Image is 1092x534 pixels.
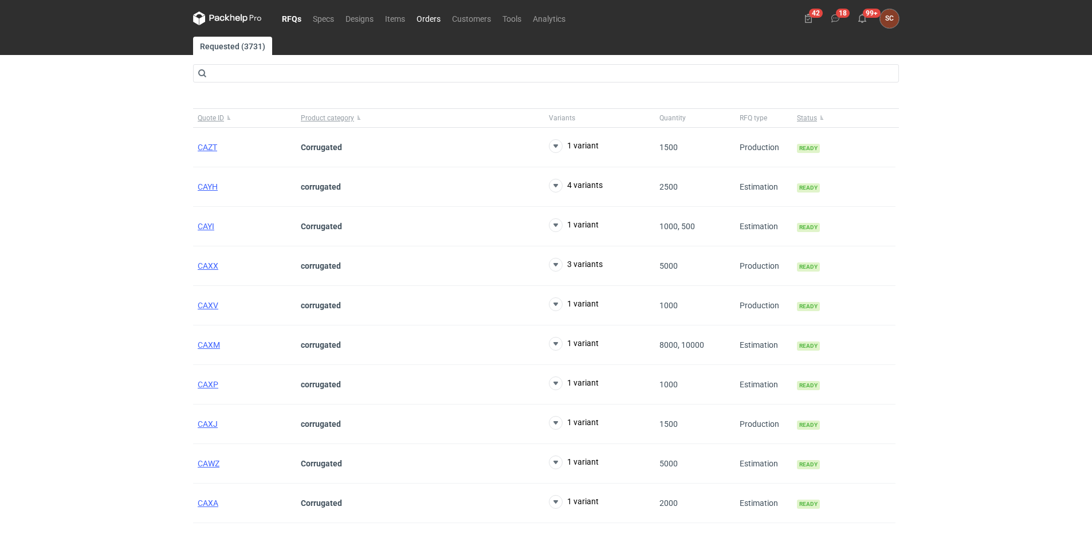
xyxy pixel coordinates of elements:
[301,380,341,389] strong: corrugated
[735,405,792,444] div: Production
[301,340,341,350] strong: corrugated
[659,143,678,152] span: 1500
[797,144,820,153] span: Ready
[735,286,792,325] div: Production
[549,495,599,509] button: 1 variant
[198,261,218,270] a: CAXX
[549,113,575,123] span: Variants
[659,380,678,389] span: 1000
[193,37,272,55] a: Requested (3731)
[797,302,820,311] span: Ready
[276,11,307,25] a: RFQs
[193,11,262,25] svg: Packhelp Pro
[797,341,820,351] span: Ready
[198,419,218,429] a: CAXJ
[735,128,792,167] div: Production
[792,109,895,127] button: Status
[549,179,603,193] button: 4 variants
[735,325,792,365] div: Estimation
[735,167,792,207] div: Estimation
[193,109,296,127] button: Quote ID
[198,113,224,123] span: Quote ID
[735,444,792,484] div: Estimation
[301,143,342,152] strong: Corrugated
[198,459,219,468] a: CAWZ
[549,218,599,232] button: 1 variant
[735,484,792,523] div: Estimation
[411,11,446,25] a: Orders
[549,456,599,469] button: 1 variant
[880,9,899,28] button: SC
[301,222,342,231] strong: Corrugated
[198,498,218,508] a: CAXA
[301,261,341,270] strong: corrugated
[799,9,818,28] button: 42
[301,182,341,191] strong: corrugated
[198,222,214,231] a: CAYI
[740,113,767,123] span: RFQ type
[880,9,899,28] div: Sylwia Cichórz
[659,261,678,270] span: 5000
[826,9,844,28] button: 18
[797,223,820,232] span: Ready
[198,182,218,191] a: CAYH
[296,109,544,127] button: Product category
[853,9,871,28] button: 99+
[797,183,820,193] span: Ready
[797,421,820,430] span: Ready
[659,113,686,123] span: Quantity
[549,258,603,272] button: 3 variants
[549,297,599,311] button: 1 variant
[797,500,820,509] span: Ready
[340,11,379,25] a: Designs
[659,498,678,508] span: 2000
[301,419,341,429] strong: corrugated
[549,139,599,153] button: 1 variant
[797,113,817,123] span: Status
[797,381,820,390] span: Ready
[659,419,678,429] span: 1500
[198,340,220,350] a: CAXM
[659,222,695,231] span: 1000, 500
[527,11,571,25] a: Analytics
[797,262,820,272] span: Ready
[549,416,599,430] button: 1 variant
[446,11,497,25] a: Customers
[659,340,704,350] span: 8000, 10000
[301,459,342,468] strong: Corrugated
[549,337,599,351] button: 1 variant
[301,113,354,123] span: Product category
[659,182,678,191] span: 2500
[379,11,411,25] a: Items
[735,246,792,286] div: Production
[735,365,792,405] div: Estimation
[198,143,217,152] a: CAZT
[198,380,218,389] a: CAXP
[301,498,342,508] strong: Corrugated
[301,301,341,310] strong: corrugated
[198,301,218,310] a: CAXV
[735,207,792,246] div: Estimation
[307,11,340,25] a: Specs
[659,301,678,310] span: 1000
[497,11,527,25] a: Tools
[659,459,678,468] span: 5000
[797,460,820,469] span: Ready
[549,376,599,390] button: 1 variant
